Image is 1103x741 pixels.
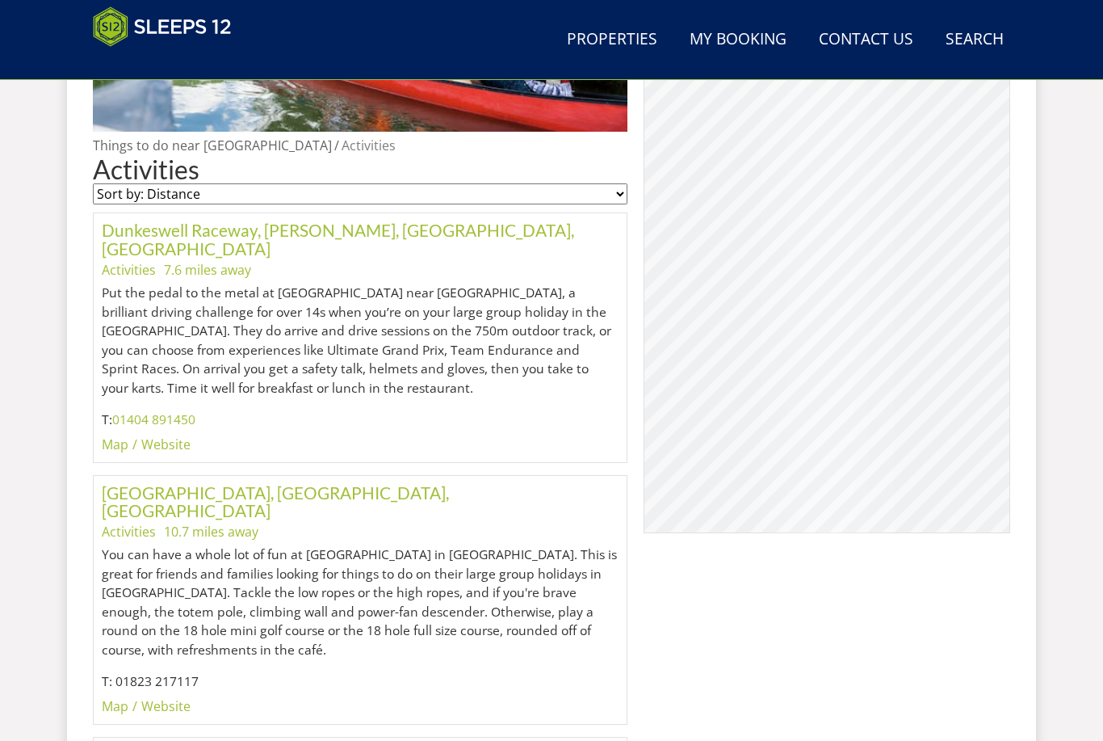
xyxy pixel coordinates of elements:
p: You can have a whole lot of fun at [GEOGRAPHIC_DATA] in [GEOGRAPHIC_DATA]. This is great for frie... [102,546,619,660]
a: My Booking [683,22,793,58]
p: T: 01823 217117 [102,673,619,693]
a: Things to do near [GEOGRAPHIC_DATA] [93,137,332,155]
li: 10.7 miles away [164,523,258,542]
iframe: Customer reviews powered by Trustpilot [85,57,254,70]
li: 7.6 miles away [164,261,251,280]
a: Activities [102,524,156,541]
img: Sleeps 12 [93,6,232,47]
a: Properties [560,22,664,58]
a: Map [102,698,128,716]
h1: Activities [93,156,627,184]
a: Website [141,436,191,454]
p: Put the pedal to the metal at [GEOGRAPHIC_DATA] near [GEOGRAPHIC_DATA], a brilliant driving chall... [102,284,619,398]
a: Activities [102,262,156,280]
a: Website [141,698,191,716]
a: Dunkeswell Raceway, [PERSON_NAME], [GEOGRAPHIC_DATA], [GEOGRAPHIC_DATA] [102,221,574,259]
canvas: Map [644,9,1009,533]
a: Contact Us [812,22,920,58]
a: 01404 891450 [112,411,195,429]
a: [GEOGRAPHIC_DATA], [GEOGRAPHIC_DATA], [GEOGRAPHIC_DATA] [102,483,449,522]
p: T: [102,411,619,431]
a: Map [102,436,128,454]
a: Activities [342,137,396,155]
a: Search [939,22,1010,58]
